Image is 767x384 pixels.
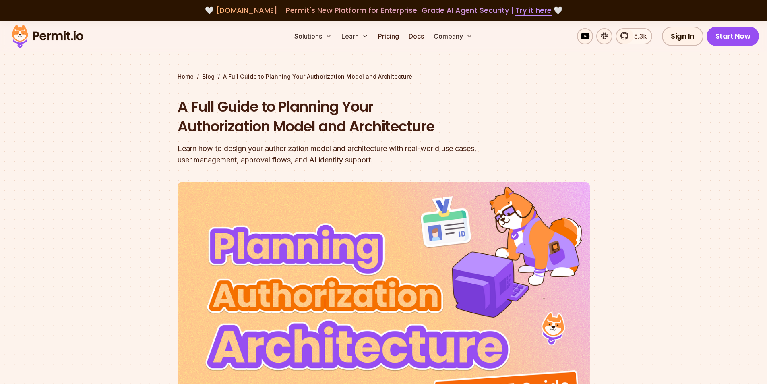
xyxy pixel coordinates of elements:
[178,73,194,81] a: Home
[291,28,335,44] button: Solutions
[375,28,402,44] a: Pricing
[616,28,652,44] a: 5.3k
[178,97,487,137] h1: A Full Guide to Planning Your Authorization Model and Architecture
[405,28,427,44] a: Docs
[8,23,87,50] img: Permit logo
[216,5,552,15] span: [DOMAIN_NAME] - Permit's New Platform for Enterprise-Grade AI Agent Security |
[515,5,552,16] a: Try it here
[629,31,647,41] span: 5.3k
[202,73,215,81] a: Blog
[430,28,476,44] button: Company
[707,27,759,46] a: Start Now
[338,28,372,44] button: Learn
[662,27,703,46] a: Sign In
[19,5,748,16] div: 🤍 🤍
[178,73,590,81] div: / /
[178,143,487,166] div: Learn how to design your authorization model and architecture with real-world use cases, user man...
